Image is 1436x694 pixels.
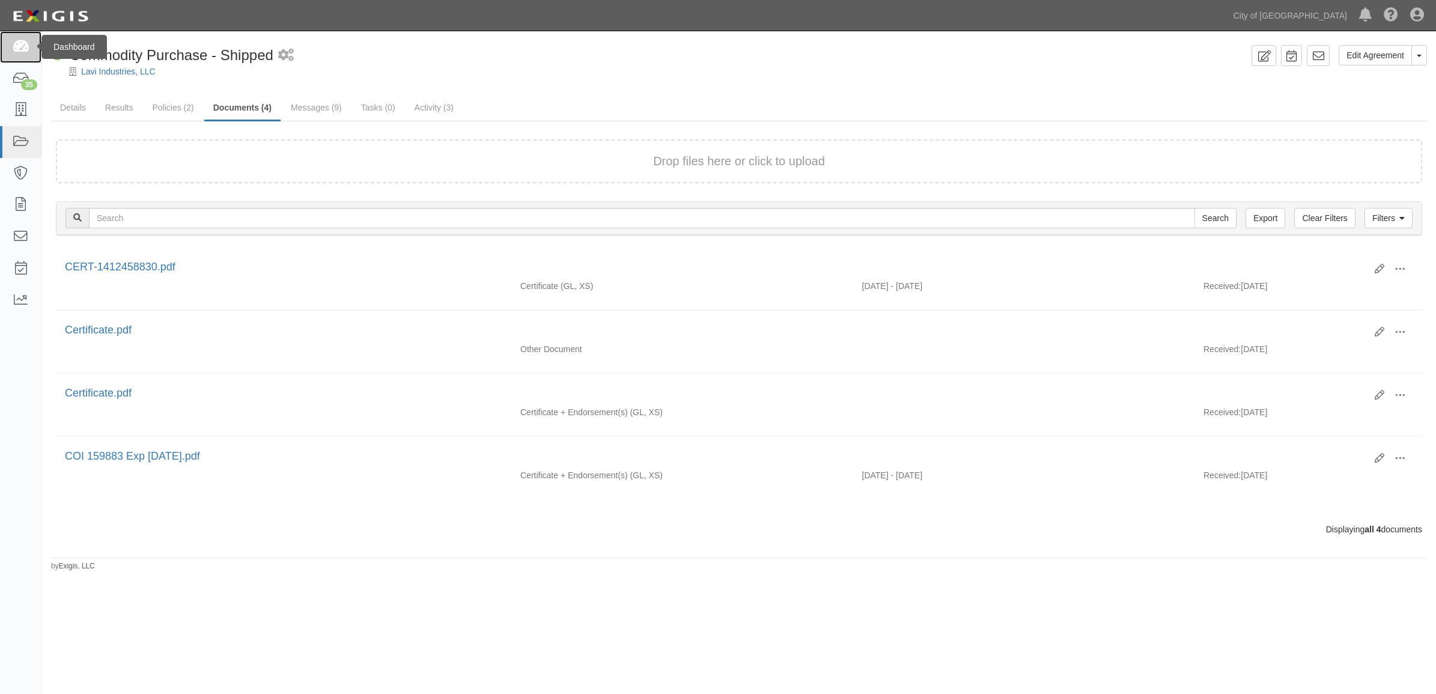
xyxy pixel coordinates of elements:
[81,67,156,76] a: Lavi Industries, LLC
[1203,343,1241,355] p: Received:
[65,387,132,399] a: Certificate.pdf
[65,450,200,462] a: COI 159883 Exp [DATE].pdf
[51,49,64,61] i: Compliant
[51,45,273,65] div: Commodity Purchase - Shipped
[65,386,1366,401] div: Certificate.pdf
[853,280,1195,292] div: Effective 10/01/2024 - Expiration 10/01/2025
[511,406,853,418] div: General Liability Excess/Umbrella Liability
[65,323,1366,338] div: Certificate.pdf
[65,260,1366,275] div: CERT-1412458830.pdf
[51,561,95,571] small: by
[204,96,281,121] a: Documents (4)
[1246,208,1285,228] a: Export
[65,324,132,336] a: Certificate.pdf
[853,343,1195,344] div: Effective - Expiration
[1203,469,1241,481] p: Received:
[1194,280,1422,298] div: [DATE]
[406,96,463,120] a: Activity (3)
[1194,406,1422,424] div: [DATE]
[1203,280,1241,292] p: Received:
[65,449,1366,464] div: COI 159883 Exp 10.1.24.pdf
[1339,45,1412,65] a: Edit Agreement
[1365,525,1381,534] b: all 4
[1294,208,1355,228] a: Clear Filters
[1365,208,1413,228] a: Filters
[65,261,175,273] a: CERT-1412458830.pdf
[1194,208,1237,228] input: Search
[853,469,1195,481] div: Effective 10/01/2023 - Expiration 10/01/2024
[41,35,107,59] div: Dashboard
[47,523,1431,535] div: Displaying documents
[1384,8,1398,23] i: Help Center - Complianz
[853,406,1195,407] div: Effective - Expiration
[1194,343,1422,361] div: [DATE]
[1194,469,1422,487] div: [DATE]
[1228,4,1353,28] a: City of [GEOGRAPHIC_DATA]
[282,96,351,120] a: Messages (9)
[21,79,37,90] div: 35
[511,280,853,292] div: General Liability Excess/Umbrella Liability
[9,5,92,27] img: logo-5460c22ac91f19d4615b14bd174203de0afe785f0fc80cf4dbbc73dc1793850b.png
[59,562,95,570] a: Exigis, LLC
[511,469,853,481] div: General Liability Excess/Umbrella Liability
[352,96,404,120] a: Tasks (0)
[511,343,853,355] div: Other Document
[1203,406,1241,418] p: Received:
[143,96,202,120] a: Policies (2)
[278,49,294,62] i: 1 scheduled workflow
[653,153,825,170] button: Drop files here or click to upload
[51,96,95,120] a: Details
[89,208,1195,228] input: Search
[70,47,273,63] span: Commodity Purchase - Shipped
[96,96,142,120] a: Results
